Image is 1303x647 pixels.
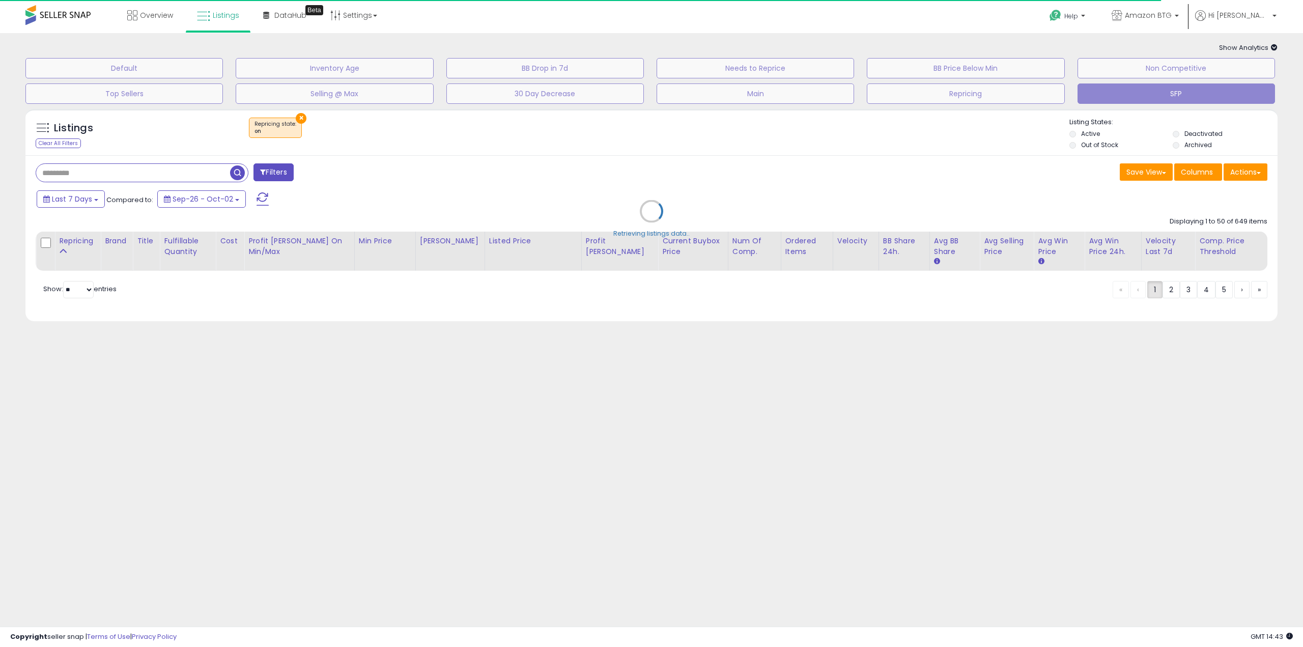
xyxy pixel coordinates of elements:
span: Show Analytics [1219,43,1278,52]
button: Needs to Reprice [657,58,854,78]
button: Top Sellers [25,83,223,104]
button: Inventory Age [236,58,433,78]
a: Help [1041,2,1095,33]
span: Amazon BTG [1125,10,1172,20]
span: Help [1064,12,1078,20]
button: Default [25,58,223,78]
span: Listings [213,10,239,20]
button: Selling @ Max [236,83,433,104]
button: 30 Day Decrease [446,83,644,104]
div: Retrieving listings data.. [613,229,690,238]
button: SFP [1078,83,1275,104]
span: Overview [140,10,173,20]
button: Non Competitive [1078,58,1275,78]
a: Hi [PERSON_NAME] [1195,10,1277,33]
button: BB Price Below Min [867,58,1064,78]
i: Get Help [1049,9,1062,22]
button: Repricing [867,83,1064,104]
button: BB Drop in 7d [446,58,644,78]
span: DataHub [274,10,306,20]
span: Hi [PERSON_NAME] [1208,10,1269,20]
div: Tooltip anchor [305,5,323,15]
button: Main [657,83,854,104]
